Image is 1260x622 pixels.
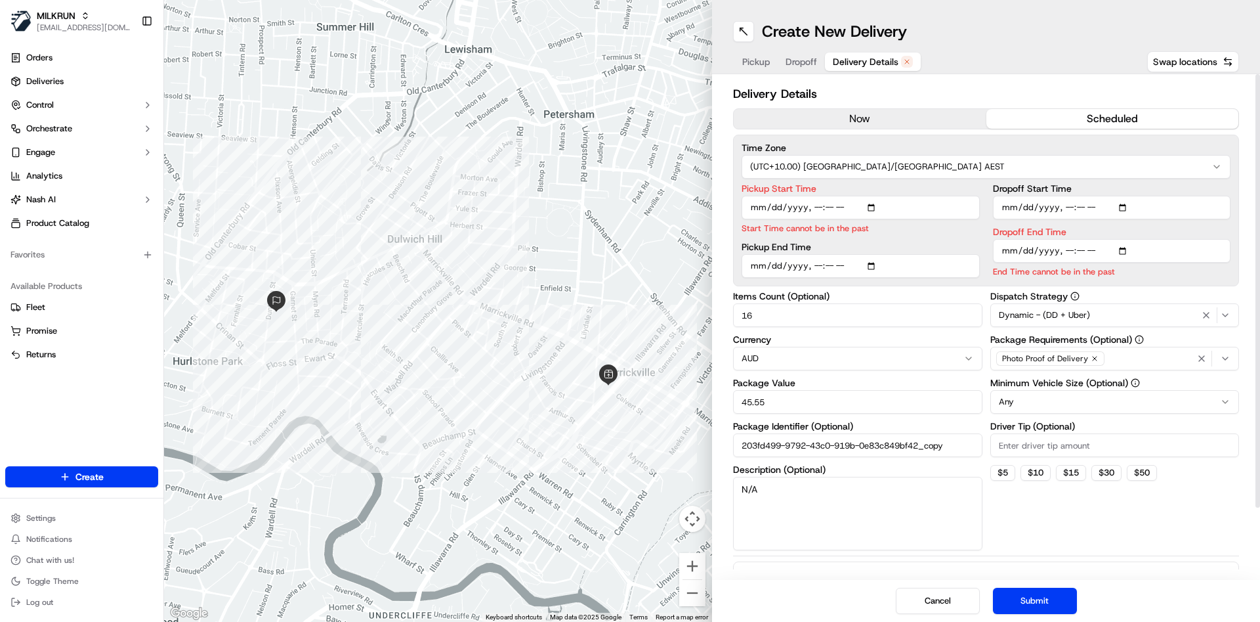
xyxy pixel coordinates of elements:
[762,21,907,42] h1: Create New Delivery
[733,422,982,431] label: Package Identifier (Optional)
[990,292,1240,301] label: Dispatch Strategy
[75,470,104,483] span: Create
[990,433,1240,457] input: Enter driver tip amount
[26,217,89,229] span: Product Catalog
[5,321,158,342] button: Promise
[5,142,158,163] button: Engage
[733,85,1239,103] h2: Delivery Details
[1056,465,1086,481] button: $15
[733,562,1239,592] button: Package Items (16)
[5,530,158,548] button: Notifications
[26,99,54,111] span: Control
[26,534,72,544] span: Notifications
[733,433,982,457] input: Enter package identifier
[993,184,1231,193] label: Dropoff Start Time
[26,76,64,87] span: Deliveries
[1091,465,1122,481] button: $30
[5,5,136,37] button: MILKRUNMILKRUN[EMAIL_ADDRESS][DOMAIN_NAME]
[679,553,705,579] button: Zoom in
[733,303,982,327] input: Enter number of items
[5,244,158,265] div: Favorites
[5,189,158,210] button: Nash AI
[26,194,56,206] span: Nash AI
[10,325,153,337] a: Promise
[1131,378,1140,388] button: Minimum Vehicle Size (Optional)
[37,9,75,22] button: MILKRUN
[733,390,982,414] input: Enter package value
[26,513,56,523] span: Settings
[990,422,1240,431] label: Driver Tip (Optional)
[999,309,1090,321] span: Dynamic - (DD + Uber)
[742,222,980,234] p: Start Time cannot be in the past
[990,347,1240,370] button: Photo Proof of Delivery
[10,349,153,361] a: Returns
[986,109,1239,129] button: scheduled
[10,11,31,32] img: MILKRUN
[167,605,211,622] a: Open this area in Google Maps (opens a new window)
[10,301,153,313] a: Fleet
[742,184,980,193] label: Pickup Start Time
[5,118,158,139] button: Orchestrate
[993,227,1231,236] label: Dropoff End Time
[990,378,1240,388] label: Minimum Vehicle Size (Optional)
[679,580,705,606] button: Zoom out
[5,344,158,365] button: Returns
[26,576,79,587] span: Toggle Theme
[1020,465,1051,481] button: $10
[1002,353,1088,364] span: Photo Proof of Delivery
[733,477,982,550] textarea: N/A
[26,555,74,566] span: Chat with us!
[5,466,158,487] button: Create
[550,613,621,621] span: Map data ©2025 Google
[26,52,52,64] span: Orders
[486,613,542,622] button: Keyboard shortcuts
[1153,55,1217,68] span: Swap locations
[37,22,131,33] button: [EMAIL_ADDRESS][DOMAIN_NAME]
[896,588,980,614] button: Cancel
[656,613,708,621] a: Report a map error
[993,588,1077,614] button: Submit
[1070,292,1080,301] button: Dispatch Strategy
[742,55,770,68] span: Pickup
[786,55,817,68] span: Dropoff
[5,551,158,569] button: Chat with us!
[5,276,158,297] div: Available Products
[733,378,982,388] label: Package Value
[733,292,982,301] label: Items Count (Optional)
[5,47,158,68] a: Orders
[990,303,1240,327] button: Dynamic - (DD + Uber)
[1135,335,1144,344] button: Package Requirements (Optional)
[26,349,56,361] span: Returns
[990,465,1015,481] button: $5
[742,143,1230,152] label: Time Zone
[734,109,986,129] button: now
[5,95,158,116] button: Control
[5,593,158,611] button: Log out
[742,242,980,252] label: Pickup End Time
[167,605,211,622] img: Google
[26,325,57,337] span: Promise
[26,170,62,182] span: Analytics
[26,597,53,608] span: Log out
[5,572,158,590] button: Toggle Theme
[1147,51,1239,72] button: Swap locations
[733,335,982,344] label: Currency
[990,335,1240,344] label: Package Requirements (Optional)
[629,613,648,621] a: Terms (opens in new tab)
[993,265,1231,278] p: End Time cannot be in the past
[679,506,705,532] button: Map camera controls
[5,297,158,318] button: Fleet
[26,146,55,158] span: Engage
[833,55,898,68] span: Delivery Details
[5,509,158,527] button: Settings
[1127,465,1157,481] button: $50
[26,123,72,135] span: Orchestrate
[5,213,158,234] a: Product Catalog
[733,465,982,474] label: Description (Optional)
[5,166,158,187] a: Analytics
[5,71,158,92] a: Deliveries
[26,301,45,313] span: Fleet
